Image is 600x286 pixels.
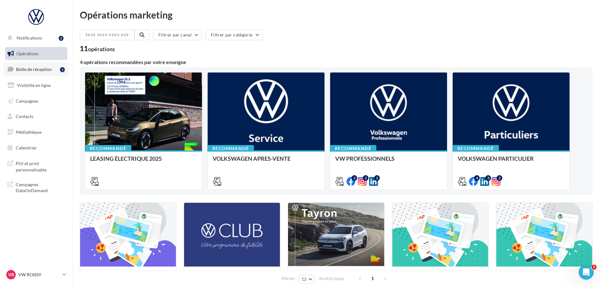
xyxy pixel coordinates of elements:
[4,126,68,139] a: Médiathèque
[4,110,68,123] a: Contacts
[205,30,263,40] button: Filtrer par catégorie
[452,145,499,152] div: Recommandé
[59,36,63,41] div: 2
[16,129,41,135] span: Médiathèque
[207,145,254,152] div: Recommandé
[80,60,592,65] div: 4 opérations recommandées par votre enseigne
[592,265,597,270] span: 1
[299,275,315,283] button: 12
[318,276,344,282] span: résultats/page
[60,67,65,72] div: 2
[16,145,37,150] span: Calendrier
[4,79,68,92] a: Visibilité en ligne
[4,47,68,60] a: Opérations
[4,157,68,175] a: PLV et print personnalisable
[281,276,295,282] span: Afficher
[352,175,357,181] div: 2
[363,175,368,181] div: 2
[16,51,38,56] span: Opérations
[374,175,380,181] div: 2
[16,98,38,103] span: Campagnes
[4,178,68,196] a: Campagnes DataOnDemand
[368,273,378,283] span: 1
[4,62,68,76] a: Boîte de réception2
[18,272,60,278] p: VW ROISSY
[302,277,307,282] span: 12
[80,45,115,52] div: 11
[474,175,480,181] div: 4
[4,31,66,45] button: Notifications 2
[153,30,202,40] button: Filtrer par canal
[16,67,52,72] span: Boîte de réception
[497,175,502,181] div: 2
[90,155,197,168] div: LEASING ÉLECTRIQUE 2025
[16,159,65,173] span: PLV et print personnalisable
[4,94,68,108] a: Campagnes
[17,83,51,88] span: Visibilité en ligne
[80,10,592,19] div: Opérations marketing
[5,269,67,281] a: VR VW ROISSY
[335,155,442,168] div: VW PROFESSIONNELS
[17,35,42,40] span: Notifications
[16,114,33,119] span: Contacts
[330,145,376,152] div: Recommandé
[85,145,131,152] div: Recommandé
[16,180,65,194] span: Campagnes DataOnDemand
[8,272,14,278] span: VR
[4,141,68,154] a: Calendrier
[88,46,115,52] div: opérations
[485,175,491,181] div: 3
[213,155,319,168] div: VOLKSWAGEN APRES-VENTE
[458,155,565,168] div: VOLKSWAGEN PARTICULIER
[579,265,594,280] iframe: Intercom live chat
